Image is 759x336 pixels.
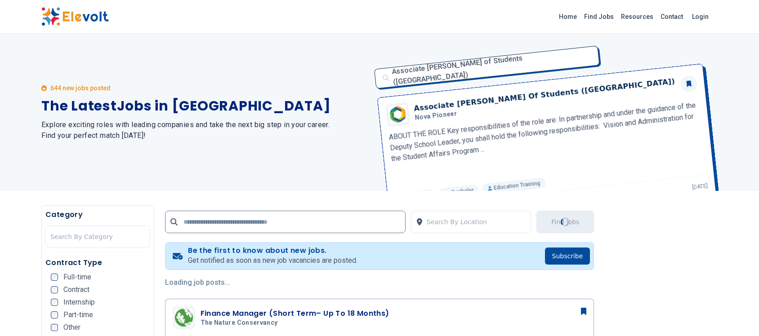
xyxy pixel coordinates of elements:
[188,255,357,266] p: Get notified as soon as new job vacancies are posted.
[51,299,58,306] input: Internship
[63,311,93,318] span: Part-time
[536,211,594,233] button: Find JobsLoading...
[201,319,278,327] span: The Nature Conservancy
[63,324,80,331] span: Other
[41,7,109,26] img: Elevolt
[188,246,357,255] h4: Be the first to know about new jobs.
[63,299,95,306] span: Internship
[165,277,594,288] p: Loading job posts...
[51,286,58,293] input: Contract
[41,119,369,141] h2: Explore exciting roles with leading companies and take the next big step in your career. Find you...
[555,9,580,24] a: Home
[559,216,571,228] div: Loading...
[687,8,714,26] a: Login
[51,311,58,318] input: Part-time
[45,257,150,268] h5: Contract Type
[617,9,657,24] a: Resources
[41,98,369,114] h1: The Latest Jobs in [GEOGRAPHIC_DATA]
[63,286,89,293] span: Contract
[63,274,91,281] span: Full-time
[175,309,193,327] img: The Nature Conservancy
[51,324,58,331] input: Other
[545,248,590,265] button: Subscribe
[714,293,759,336] iframe: Chat Widget
[201,308,389,319] h3: Finance Manager (Short Term– Up To 18 Months)
[51,274,58,281] input: Full-time
[45,209,150,220] h5: Category
[50,84,111,93] p: 644 new jobs posted
[580,9,617,24] a: Find Jobs
[657,9,687,24] a: Contact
